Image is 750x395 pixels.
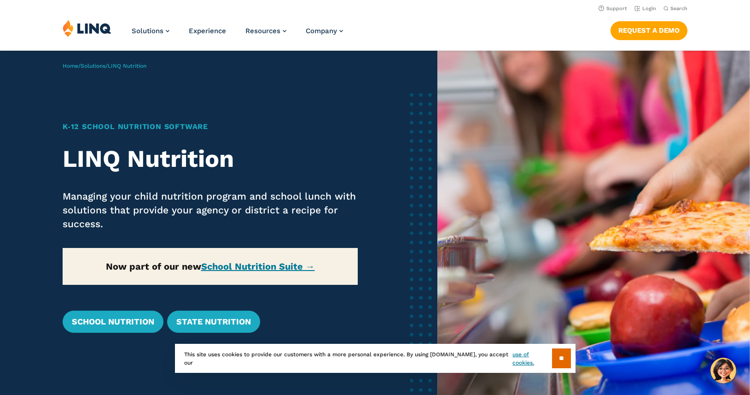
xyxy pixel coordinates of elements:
a: Experience [189,27,226,35]
p: Managing your child nutrition program and school lunch with solutions that provide your agency or... [63,189,358,231]
a: Home [63,63,78,69]
a: Company [306,27,343,35]
a: State Nutrition [167,311,260,333]
a: Support [599,6,627,12]
a: Login [634,6,656,12]
a: Resources [245,27,286,35]
span: Solutions [132,27,163,35]
strong: Now part of our new [106,261,315,272]
a: Solutions [81,63,105,69]
img: LINQ | K‑12 Software [63,19,111,37]
nav: Button Navigation [610,19,687,40]
span: Company [306,27,337,35]
span: / / [63,63,146,69]
a: use of cookies. [512,350,552,367]
a: Solutions [132,27,169,35]
nav: Primary Navigation [132,19,343,50]
button: Open Search Bar [663,5,687,12]
h1: K‑12 School Nutrition Software [63,121,358,132]
span: Resources [245,27,280,35]
span: LINQ Nutrition [108,63,146,69]
a: Request a Demo [610,21,687,40]
button: Hello, have a question? Let’s chat. [710,358,736,383]
strong: LINQ Nutrition [63,145,234,173]
div: This site uses cookies to provide our customers with a more personal experience. By using [DOMAIN... [175,344,576,373]
a: School Nutrition [63,311,163,333]
a: School Nutrition Suite → [201,261,315,272]
span: Search [670,6,687,12]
